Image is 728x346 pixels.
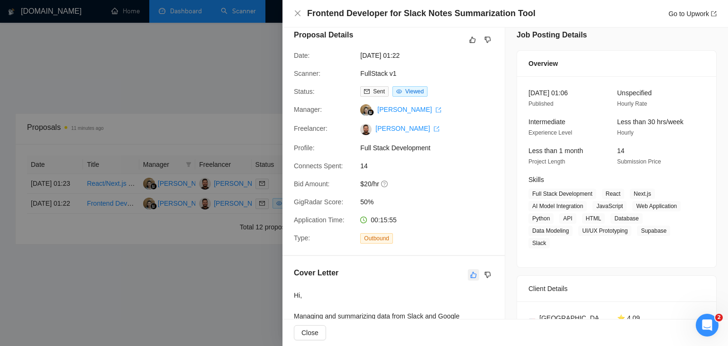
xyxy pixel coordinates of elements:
[434,126,439,132] span: export
[294,162,343,170] span: Connects Spent:
[360,70,396,77] a: FullStack v1
[360,161,502,171] span: 14
[436,107,441,113] span: export
[469,36,476,44] span: like
[528,276,705,301] div: Client Details
[696,314,719,337] iframe: Intercom live chat
[294,198,343,206] span: GigRadar Score:
[617,158,661,165] span: Submission Price
[381,180,389,188] span: question-circle
[592,201,627,211] span: JavaScript
[617,118,683,126] span: Less than 30 hrs/week
[405,88,424,95] span: Viewed
[360,217,367,223] span: clock-circle
[294,234,310,242] span: Type:
[528,89,568,97] span: [DATE] 01:06
[617,89,652,97] span: Unspecified
[517,29,587,41] h5: Job Posting Details
[617,147,625,155] span: 14
[528,147,583,155] span: Less than 1 month
[294,29,353,41] h5: Proposal Details
[617,100,647,107] span: Hourly Rate
[294,216,345,224] span: Application Time:
[484,271,491,279] span: dislike
[294,52,309,59] span: Date:
[617,129,634,136] span: Hourly
[294,267,338,279] h5: Cover Letter
[375,125,439,132] a: [PERSON_NAME] export
[294,88,315,95] span: Status:
[578,226,631,236] span: UI/UX Prototyping
[360,143,502,153] span: Full Stack Development
[367,109,374,116] img: gigradar-bm.png
[539,313,602,334] span: [GEOGRAPHIC_DATA]
[360,179,502,189] span: $20/hr
[294,325,326,340] button: Close
[602,189,624,199] span: React
[528,213,554,224] span: Python
[307,8,536,19] h4: Frontend Developer for Slack Notes Summarization Tool
[668,10,717,18] a: Go to Upworkexport
[294,9,301,18] button: Close
[468,269,479,281] button: like
[528,118,565,126] span: Intermediate
[467,34,478,46] button: like
[396,89,402,94] span: eye
[582,213,605,224] span: HTML
[294,9,301,17] span: close
[360,197,502,207] span: 50%
[377,106,441,113] a: [PERSON_NAME] export
[484,36,491,44] span: dislike
[360,50,502,61] span: [DATE] 01:22
[294,106,322,113] span: Manager:
[360,124,372,135] img: c1G6oFvQWOK_rGeOIegVZUbDQsuYj_xB4b-sGzW8-UrWMS8Fcgd0TEwtWxuU7AZ-gB
[371,216,397,224] span: 00:15:55
[528,201,587,211] span: AI Model Integration
[528,100,554,107] span: Published
[528,238,550,248] span: Slack
[528,158,565,165] span: Project Length
[528,176,544,183] span: Skills
[482,269,493,281] button: dislike
[294,70,320,77] span: Scanner:
[301,328,318,338] span: Close
[294,180,330,188] span: Bid Amount:
[482,34,493,46] button: dislike
[528,58,558,69] span: Overview
[294,125,328,132] span: Freelancer:
[364,89,370,94] span: mail
[529,318,536,325] img: 🇺🇸
[637,226,670,236] span: Supabase
[610,213,642,224] span: Database
[528,226,573,236] span: Data Modeling
[630,189,655,199] span: Next.js
[373,88,385,95] span: Sent
[715,314,723,321] span: 2
[528,129,572,136] span: Experience Level
[617,314,640,322] span: ⭐ 4.09
[711,11,717,17] span: export
[470,271,477,279] span: like
[528,189,596,199] span: Full Stack Development
[360,233,393,244] span: Outbound
[294,144,315,152] span: Profile:
[632,201,681,211] span: Web Application
[559,213,576,224] span: API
